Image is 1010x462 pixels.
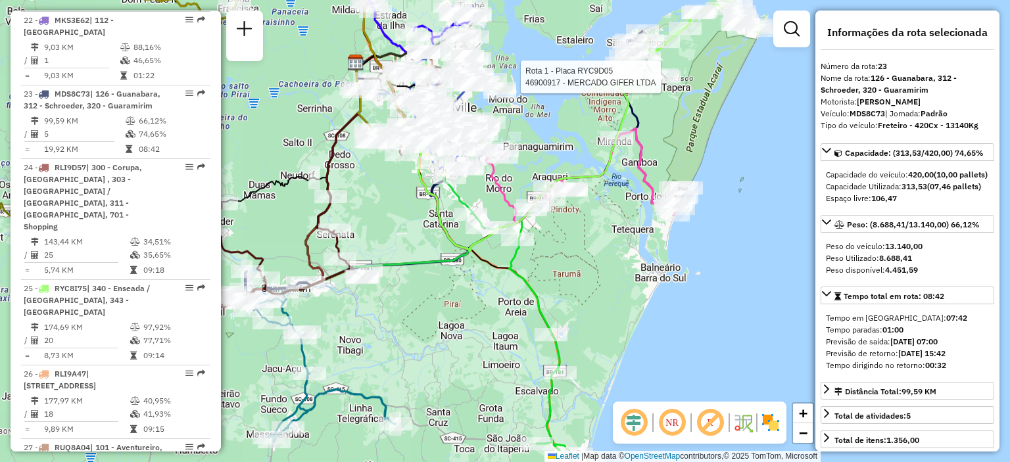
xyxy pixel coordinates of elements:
[24,264,30,277] td: =
[43,248,130,262] td: 25
[779,16,805,42] a: Exibir filtros
[24,369,96,390] span: | [STREET_ADDRESS]
[24,127,30,141] td: /
[821,120,994,131] div: Tipo do veículo:
[24,54,30,67] td: /
[826,359,989,371] div: Tempo dirigindo no retorno:
[31,251,39,259] i: Total de Atividades
[138,127,204,141] td: 74,65%
[143,394,205,407] td: 40,95%
[885,265,918,275] strong: 4.451,59
[31,117,39,125] i: Distância Total
[24,15,114,37] span: 22 -
[821,235,994,281] div: Peso: (8.688,41/13.140,00) 66,12%
[185,369,193,377] em: Opções
[120,57,130,64] i: % de utilização da cubagem
[826,252,989,264] div: Peso Utilizado:
[120,72,127,80] i: Tempo total em rota
[43,423,130,436] td: 9,89 KM
[43,235,130,248] td: 143,44 KM
[834,411,911,421] span: Total de atividades:
[821,73,957,95] strong: 126 - Guanabara, 312 - Schroeder, 320 - Guaramirim
[197,16,205,24] em: Rota exportada
[799,405,807,421] span: +
[821,430,994,448] a: Total de itens:1.356,00
[143,349,205,362] td: 09:14
[24,423,30,436] td: =
[347,54,364,71] img: CDD Joinville
[886,435,919,445] strong: 1.356,00
[55,15,89,25] span: MKS3E62
[55,442,90,452] span: RUQ8A04
[625,451,681,461] a: OpenStreetMap
[43,394,130,407] td: 177,97 KM
[24,162,142,231] span: | 300 - Corupa, [GEOGRAPHIC_DATA] , 303 - [GEOGRAPHIC_DATA] / [GEOGRAPHIC_DATA], 311 - [GEOGRAPHI...
[793,423,813,443] a: Zoom out
[43,41,120,54] td: 9,03 KM
[885,241,923,251] strong: 13.140,00
[24,143,30,156] td: =
[24,248,30,262] td: /
[130,352,137,359] i: Tempo total em rota
[821,108,994,120] div: Veículo:
[43,334,130,347] td: 20
[143,334,205,347] td: 77,71%
[120,43,130,51] i: % de utilização do peso
[31,323,39,331] i: Distância Total
[197,443,205,451] em: Rota exportada
[548,451,579,461] a: Leaflet
[185,284,193,292] em: Opções
[845,148,984,158] span: Capacidade: (313,53/420,00) 74,65%
[130,410,140,418] i: % de utilização da cubagem
[43,407,130,421] td: 18
[24,15,114,37] span: | 112 - [GEOGRAPHIC_DATA]
[826,181,989,193] div: Capacidade Utilizada:
[760,412,781,433] img: Exibir/Ocultar setores
[55,162,86,172] span: RLI9D57
[197,284,205,292] em: Rota exportada
[31,410,39,418] i: Total de Atividades
[185,16,193,24] em: Opções
[821,60,994,72] div: Número da rota:
[130,251,140,259] i: % de utilização da cubagem
[581,451,583,461] span: |
[826,169,989,181] div: Capacidade do veículo:
[138,114,204,127] td: 66,12%
[43,143,125,156] td: 19,92 KM
[733,412,754,433] img: Fluxo de ruas
[24,349,30,362] td: =
[902,181,927,191] strong: 313,53
[143,235,205,248] td: 34,51%
[799,425,807,441] span: −
[826,348,989,359] div: Previsão de retorno:
[821,164,994,210] div: Capacidade: (313,53/420,00) 74,65%
[24,369,96,390] span: 26 -
[24,89,160,110] span: 23 -
[821,96,994,108] div: Motorista:
[898,348,946,358] strong: [DATE] 15:42
[24,162,142,231] span: 24 -
[185,89,193,97] em: Opções
[143,407,205,421] td: 41,93%
[31,238,39,246] i: Distância Total
[185,443,193,451] em: Opções
[451,50,484,63] div: Atividade não roteirizada - ALCIMAR ALFLEN LIMIT
[925,360,946,370] strong: 00:32
[43,264,130,277] td: 5,74 KM
[871,193,897,203] strong: 106,47
[902,386,936,396] span: 99,59 KM
[879,253,912,263] strong: 8.688,41
[821,406,994,424] a: Total de atividades:5
[126,117,135,125] i: % de utilização do peso
[793,404,813,423] a: Zoom in
[143,423,205,436] td: 09:15
[126,130,135,138] i: % de utilização da cubagem
[847,219,980,229] span: Peso: (8.688,41/13.140,00) 66,12%
[197,369,205,377] em: Rota exportada
[544,451,821,462] div: Map data © contributors,© 2025 TomTom, Microsoft
[821,26,994,39] h4: Informações da rota selecionada
[138,143,204,156] td: 08:42
[31,57,39,64] i: Total de Atividades
[43,114,125,127] td: 99,59 KM
[946,313,967,323] strong: 07:42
